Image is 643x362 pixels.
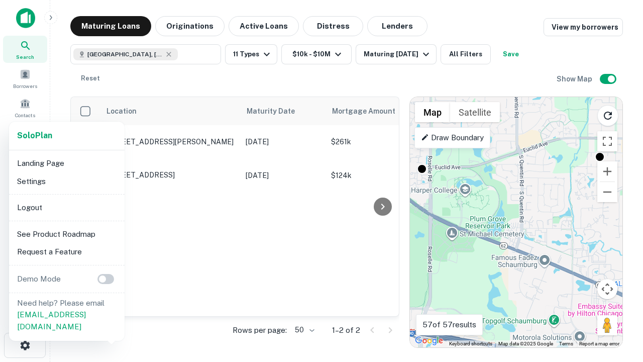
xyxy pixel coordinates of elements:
strong: Solo Plan [17,131,52,140]
li: Settings [13,172,121,191]
li: Logout [13,199,121,217]
p: Need help? Please email [17,297,117,333]
p: Demo Mode [13,273,65,285]
li: Landing Page [13,154,121,172]
a: SoloPlan [17,130,52,142]
li: See Product Roadmap [13,225,121,243]
iframe: Chat Widget [593,249,643,298]
li: Request a Feature [13,243,121,261]
a: [EMAIL_ADDRESS][DOMAIN_NAME] [17,310,86,331]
